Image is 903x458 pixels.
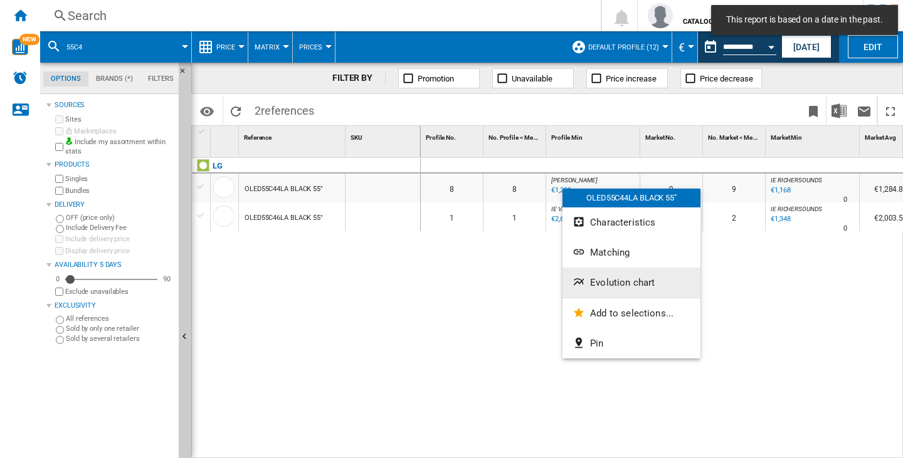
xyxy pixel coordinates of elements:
[562,328,700,358] button: Pin...
[590,217,655,228] span: Characteristics
[562,237,700,268] button: Matching
[590,277,655,288] span: Evolution chart
[562,298,700,328] button: Add to selections...
[590,247,630,258] span: Matching
[722,14,887,26] span: This report is based on a date in the past.
[590,338,603,349] span: Pin
[590,308,673,319] span: Add to selections...
[562,207,700,237] button: Characteristics
[562,189,700,207] div: OLED55C44LA BLACK 55"
[562,268,700,298] button: Evolution chart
